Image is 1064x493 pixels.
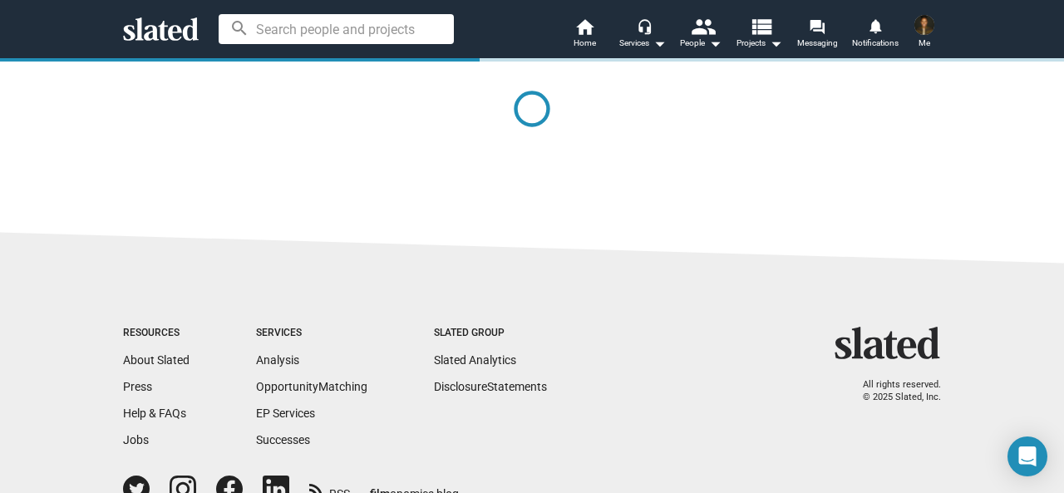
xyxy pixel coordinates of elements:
a: DisclosureStatements [434,380,547,393]
div: Services [256,327,367,340]
span: Me [919,33,930,53]
mat-icon: headset_mic [637,18,652,33]
mat-icon: forum [809,18,825,34]
p: All rights reserved. © 2025 Slated, Inc. [845,379,941,403]
img: Arnetta Randall [914,15,934,35]
button: Arnetta RandallMe [904,12,944,55]
span: Notifications [852,33,899,53]
a: Messaging [788,17,846,53]
a: Press [123,380,152,393]
input: Search people and projects [219,14,454,44]
span: Messaging [797,33,838,53]
div: Slated Group [434,327,547,340]
div: Open Intercom Messenger [1007,436,1047,476]
a: OpportunityMatching [256,380,367,393]
div: Resources [123,327,190,340]
mat-icon: arrow_drop_down [766,33,786,53]
a: Analysis [256,353,299,367]
button: Services [613,17,672,53]
mat-icon: arrow_drop_down [705,33,725,53]
div: Services [619,33,666,53]
mat-icon: home [574,17,594,37]
mat-icon: arrow_drop_down [649,33,669,53]
a: Slated Analytics [434,353,516,367]
mat-icon: notifications [867,17,883,33]
button: Projects [730,17,788,53]
a: EP Services [256,407,315,420]
a: Notifications [846,17,904,53]
a: Successes [256,433,310,446]
button: People [672,17,730,53]
span: Home [574,33,596,53]
a: Jobs [123,433,149,446]
span: Projects [736,33,782,53]
mat-icon: people [691,14,715,38]
a: Help & FAQs [123,407,186,420]
div: People [680,33,722,53]
a: About Slated [123,353,190,367]
mat-icon: view_list [749,14,773,38]
a: Home [555,17,613,53]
